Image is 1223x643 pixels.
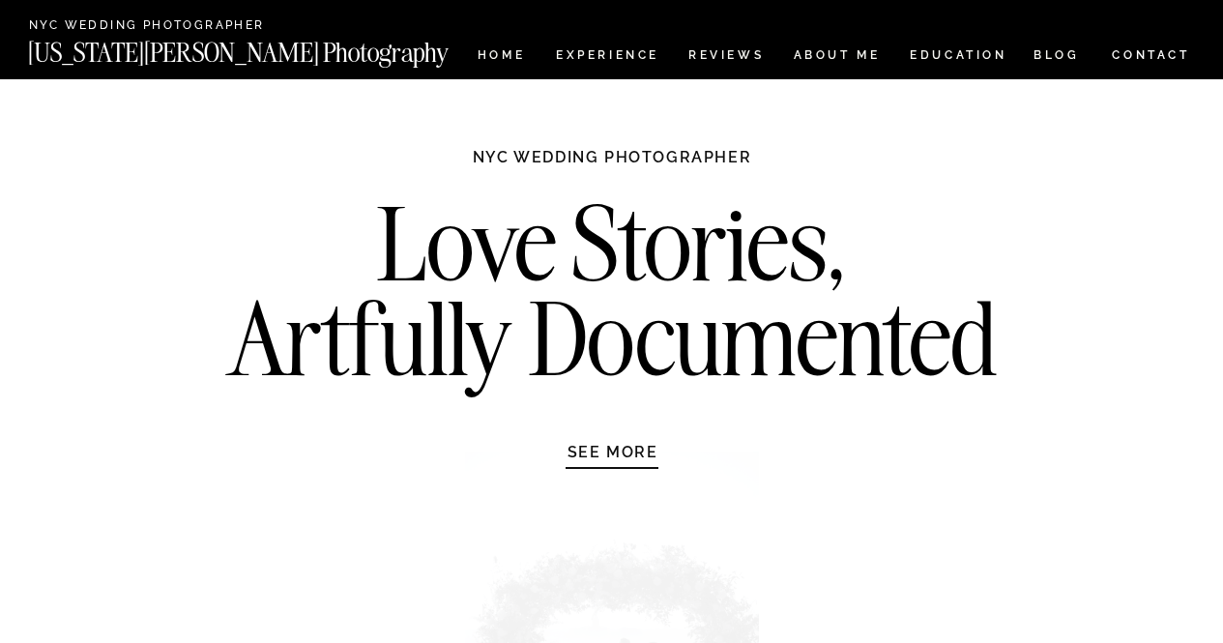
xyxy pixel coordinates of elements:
a: NYC Wedding Photographer [29,19,320,34]
a: Experience [556,49,657,66]
a: [US_STATE][PERSON_NAME] Photography [28,40,513,56]
h2: Love Stories, Artfully Documented [207,196,1018,399]
a: ABOUT ME [793,49,881,66]
a: EDUCATION [908,49,1009,66]
a: CONTACT [1111,44,1191,66]
a: HOME [474,49,529,66]
a: SEE MORE [521,442,705,461]
a: REVIEWS [688,49,761,66]
h1: NYC WEDDING PHOTOGRAPHER [431,147,794,186]
a: BLOG [1034,49,1080,66]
